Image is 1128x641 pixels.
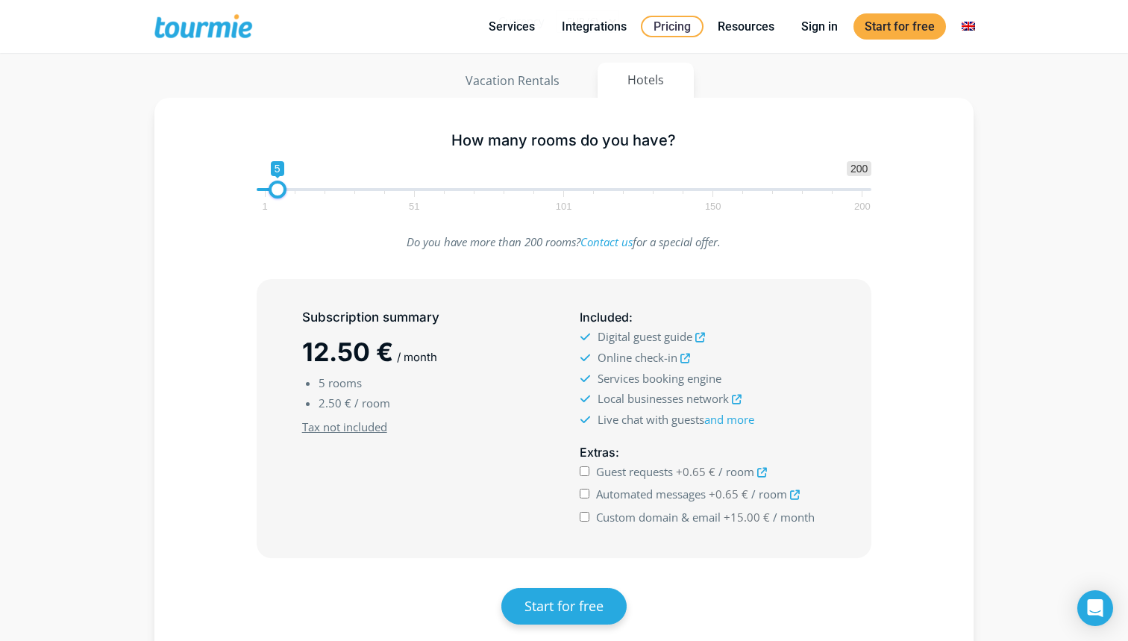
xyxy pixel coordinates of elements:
span: Guest requests [596,464,673,479]
span: 5 [319,375,325,390]
button: Vacation Rentals [435,63,590,99]
span: Online check-in [598,350,677,365]
h5: How many rooms do you have? [257,131,872,150]
span: / room [751,487,787,501]
span: / room [354,395,390,410]
div: Open Intercom Messenger [1077,590,1113,626]
span: 1 [260,203,269,210]
span: Services booking engine [598,371,721,386]
span: 5 [271,161,284,176]
a: Pricing [641,16,704,37]
a: Integrations [551,17,638,36]
a: Services [477,17,546,36]
span: 12.50 € [302,337,393,367]
a: Resources [706,17,786,36]
span: Local businesses network [598,391,729,406]
span: 150 [703,203,724,210]
span: 200 [847,161,871,176]
a: Start for free [853,13,946,40]
span: / room [718,464,754,479]
span: +0.65 € [676,464,715,479]
span: +0.65 € [709,487,748,501]
button: Hotels [598,63,694,98]
span: Live chat with guests [598,412,754,427]
a: Contact us [580,234,633,249]
a: Sign in [790,17,849,36]
h5: : [580,308,826,327]
span: 51 [407,203,422,210]
u: Tax not included [302,419,387,434]
span: Extras [580,445,615,460]
span: Digital guest guide [598,329,692,344]
span: Custom domain & email [596,510,721,525]
span: / month [773,510,815,525]
span: Automated messages [596,487,706,501]
h5: : [580,443,826,462]
span: / month [397,350,437,364]
a: and more [704,412,754,427]
span: +15.00 € [724,510,770,525]
span: 2.50 € [319,395,351,410]
p: Do you have more than 200 rooms? for a special offer. [257,232,872,252]
span: 101 [554,203,574,210]
span: rooms [328,375,362,390]
h5: Subscription summary [302,308,548,327]
span: Start for free [524,597,604,615]
span: 200 [852,203,873,210]
a: Start for free [501,588,627,625]
span: Included [580,310,629,325]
